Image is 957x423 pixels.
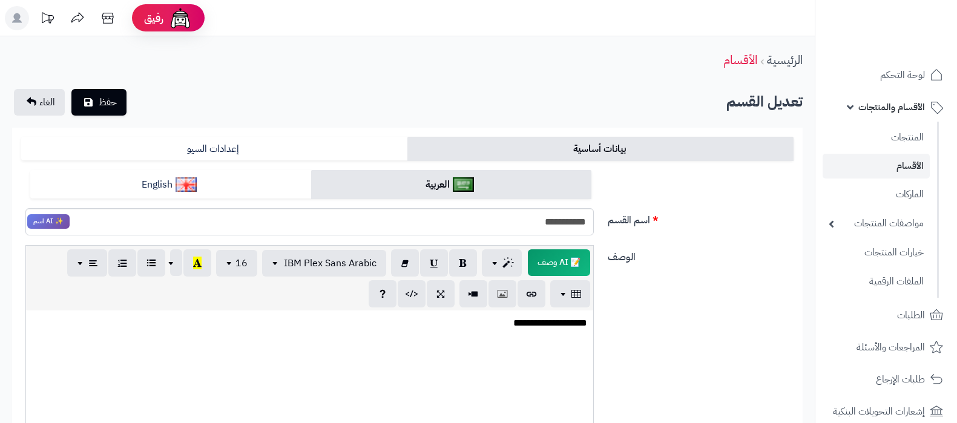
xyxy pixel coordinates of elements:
span: 16 [235,256,248,271]
span: المراجعات والأسئلة [857,339,925,356]
a: الرئيسية [767,51,803,69]
span: رفيق [144,11,163,25]
span: انقر لاستخدام رفيقك الذكي [27,214,70,229]
a: بيانات أساسية [407,137,794,161]
a: الملفات الرقمية [823,269,930,295]
img: logo-2.png [875,9,945,34]
a: تحديثات المنصة [32,6,62,33]
span: IBM Plex Sans Arabic [284,256,377,271]
span: إشعارات التحويلات البنكية [833,403,925,420]
span: لوحة التحكم [880,67,925,84]
span: انقر لاستخدام رفيقك الذكي [528,249,590,276]
button: حفظ [71,89,127,116]
b: تعديل القسم [726,91,803,113]
a: English [30,170,311,200]
span: طلبات الإرجاع [876,371,925,388]
a: المراجعات والأسئلة [823,333,950,362]
a: الطلبات [823,301,950,330]
a: الأقسام [823,154,930,179]
a: العربية [311,170,592,200]
img: العربية [453,177,474,192]
button: 16 [216,250,257,277]
a: خيارات المنتجات [823,240,930,266]
label: اسم القسم [603,208,798,228]
a: الماركات [823,182,930,208]
a: إعدادات السيو [21,137,407,161]
img: English [176,177,197,192]
span: حفظ [99,95,117,110]
label: الوصف [603,245,798,264]
span: الطلبات [897,307,925,324]
a: الأقسام [723,51,757,69]
span: الغاء [39,95,55,110]
a: لوحة التحكم [823,61,950,90]
a: مواصفات المنتجات [823,211,930,237]
button: IBM Plex Sans Arabic [262,250,386,277]
img: ai-face.png [168,6,192,30]
span: الأقسام والمنتجات [858,99,925,116]
a: طلبات الإرجاع [823,365,950,394]
a: الغاء [14,89,65,116]
a: المنتجات [823,125,930,151]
